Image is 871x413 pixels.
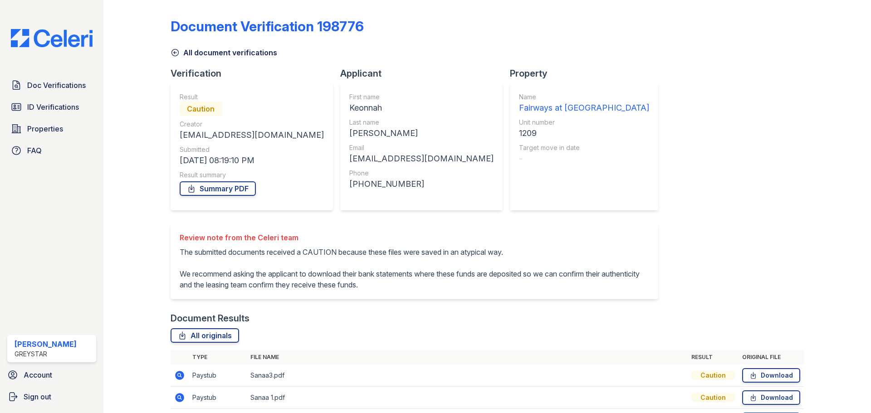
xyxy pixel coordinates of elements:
div: Property [510,67,665,80]
td: Paystub [189,387,247,409]
th: Result [688,350,739,364]
a: Download [742,390,800,405]
div: Fairways at [GEOGRAPHIC_DATA] [519,102,649,114]
a: Properties [7,120,96,138]
p: The submitted documents received a CAUTION because these files were saved in an atypical way. We ... [180,247,649,290]
div: Review note from the Celeri team [180,232,649,243]
div: Applicant [340,67,510,80]
div: Caution [691,371,735,380]
div: - [519,152,649,165]
div: [PERSON_NAME] [349,127,494,140]
div: First name [349,92,494,102]
a: FAQ [7,141,96,160]
div: Target move in date [519,143,649,152]
div: [EMAIL_ADDRESS][DOMAIN_NAME] [180,129,324,141]
a: Name Fairways at [GEOGRAPHIC_DATA] [519,92,649,114]
th: File name [247,350,688,364]
td: Sanaa 1.pdf [247,387,688,409]
a: Summary PDF [180,181,256,196]
span: Doc Verifications [27,80,86,91]
div: Keonnah [349,102,494,114]
div: Caution [180,102,222,116]
td: Sanaa3.pdf [247,364,688,387]
a: Account [4,366,100,384]
div: Email [349,143,494,152]
div: Caution [691,393,735,402]
div: [PERSON_NAME] [15,339,77,350]
a: ID Verifications [7,98,96,116]
div: Unit number [519,118,649,127]
div: Submitted [180,145,324,154]
div: Result [180,92,324,102]
span: Sign out [24,391,51,402]
span: FAQ [27,145,42,156]
div: Last name [349,118,494,127]
span: Properties [27,123,63,134]
a: All originals [171,328,239,343]
img: CE_Logo_Blue-a8612792a0a2168367f1c8372b55b34899dd931a85d93a1a3d3e32e68fde9ad4.png [4,29,100,47]
a: Download [742,368,800,383]
div: Document Results [171,312,250,325]
div: Verification [171,67,340,80]
span: ID Verifications [27,102,79,112]
span: Account [24,369,52,380]
div: 1209 [519,127,649,140]
a: Doc Verifications [7,76,96,94]
div: Result summary [180,170,324,180]
div: Phone [349,169,494,178]
a: Sign out [4,388,100,406]
div: [PHONE_NUMBER] [349,178,494,190]
div: [DATE] 08:19:10 PM [180,154,324,167]
div: [EMAIL_ADDRESS][DOMAIN_NAME] [349,152,494,165]
div: Creator [180,120,324,129]
td: Paystub [189,364,247,387]
th: Original file [739,350,804,364]
div: Name [519,92,649,102]
div: Document Verification 198776 [171,18,364,34]
th: Type [189,350,247,364]
div: Greystar [15,350,77,359]
a: All document verifications [171,47,277,58]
